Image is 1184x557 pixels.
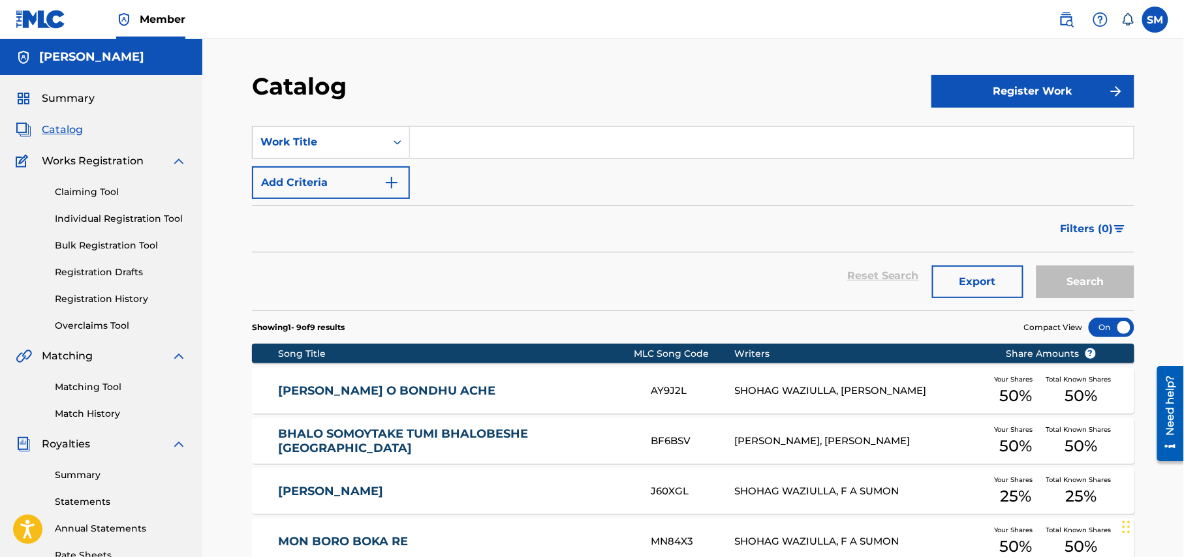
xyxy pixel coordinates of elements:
div: Writers [735,347,986,361]
span: Royalties [42,436,90,452]
span: Your Shares [994,475,1038,485]
span: 50 % [1065,434,1098,458]
button: Filters (0) [1053,213,1134,245]
a: Match History [55,407,187,421]
span: Your Shares [994,525,1038,535]
a: Public Search [1053,7,1080,33]
div: Work Title [260,134,378,150]
div: MLC Song Code [634,347,735,361]
span: Works Registration [42,153,144,169]
div: Notifications [1121,13,1134,26]
img: help [1093,12,1108,27]
h2: Catalog [252,72,353,101]
img: filter [1114,225,1125,233]
span: Total Known Shares [1046,475,1117,485]
span: 50 % [1000,434,1033,458]
span: Total Known Shares [1046,374,1117,384]
button: Export [932,265,1023,298]
span: 25 % [1001,485,1032,508]
span: Total Known Shares [1046,525,1117,535]
a: CatalogCatalog [16,122,83,138]
iframe: Chat Widget [1119,494,1184,557]
a: Claiming Tool [55,185,187,199]
div: J60XGL [651,484,734,499]
img: search [1059,12,1074,27]
span: Your Shares [994,425,1038,434]
span: Your Shares [994,374,1038,384]
img: Summary [16,91,31,106]
a: Overclaims Tool [55,319,187,333]
a: [PERSON_NAME] [279,484,634,499]
div: Help [1087,7,1114,33]
a: Annual Statements [55,522,187,535]
div: BF6BSV [651,434,734,449]
a: SummarySummary [16,91,95,106]
span: Summary [42,91,95,106]
a: Matching Tool [55,380,187,394]
span: 50 % [1000,384,1033,408]
span: Catalog [42,122,83,138]
img: Matching [16,348,32,364]
span: Total Known Shares [1046,425,1117,434]
span: ? [1085,348,1096,359]
span: 50 % [1065,384,1098,408]
a: Individual Registration Tool [55,212,187,226]
a: MON BORO BOKA RE [279,534,634,549]
div: Song Title [279,347,634,361]
img: expand [171,153,187,169]
img: Catalog [16,122,31,138]
h5: SHOHAG MREDHA [39,50,144,65]
div: User Menu [1142,7,1168,33]
span: Compact View [1024,322,1083,333]
div: [PERSON_NAME], [PERSON_NAME] [735,434,986,449]
img: 9d2ae6d4665cec9f34b9.svg [384,175,399,190]
img: expand [171,436,187,452]
span: Filters ( 0 ) [1061,221,1114,237]
p: Showing 1 - 9 of 9 results [252,322,345,333]
iframe: Resource Center [1147,361,1184,466]
img: Accounts [16,50,31,65]
a: Registration History [55,292,187,306]
div: AY9J2L [651,384,734,399]
a: BHALO SOMOYTAKE TUMI BHALOBESHE [GEOGRAPHIC_DATA] [279,427,634,456]
div: MN84X3 [651,534,734,549]
div: SHOHAG WAZIULLA, [PERSON_NAME] [735,384,986,399]
a: Bulk Registration Tool [55,239,187,252]
div: SHOHAG WAZIULLA, F A SUMON [735,484,986,499]
span: 25 % [1066,485,1097,508]
button: Add Criteria [252,166,410,199]
span: Member [140,12,185,27]
img: MLC Logo [16,10,66,29]
img: expand [171,348,187,364]
div: SHOHAG WAZIULLA, F A SUMON [735,534,986,549]
a: Registration Drafts [55,265,187,279]
a: [PERSON_NAME] O BONDHU ACHE [279,384,634,399]
span: Share Amounts [1006,347,1097,361]
img: Top Rightsholder [116,12,132,27]
form: Search Form [252,126,1134,310]
span: Matching [42,348,93,364]
a: Statements [55,495,187,509]
img: Royalties [16,436,31,452]
button: Register Work [931,75,1134,108]
img: Works Registration [16,153,33,169]
a: Summary [55,468,187,482]
div: Drag [1123,507,1130,547]
img: f7272a7cc735f4ea7f67.svg [1108,83,1124,99]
